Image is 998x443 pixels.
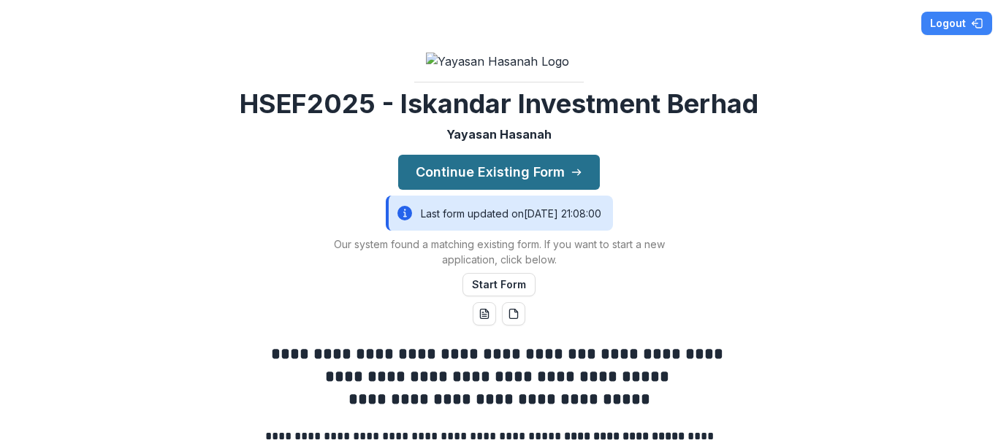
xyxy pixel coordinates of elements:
[398,155,600,190] button: Continue Existing Form
[386,196,613,231] div: Last form updated on [DATE] 21:08:00
[473,302,496,325] button: word-download
[316,236,682,267] p: Our system found a matching existing form. If you want to start a new application, click below.
[921,12,992,35] button: Logout
[462,273,536,296] button: Start Form
[240,88,758,120] h2: HSEF2025 - Iskandar Investment Berhad
[446,126,552,143] p: Yayasan Hasanah
[502,302,525,325] button: pdf-download
[426,53,572,70] img: Yayasan Hasanah Logo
